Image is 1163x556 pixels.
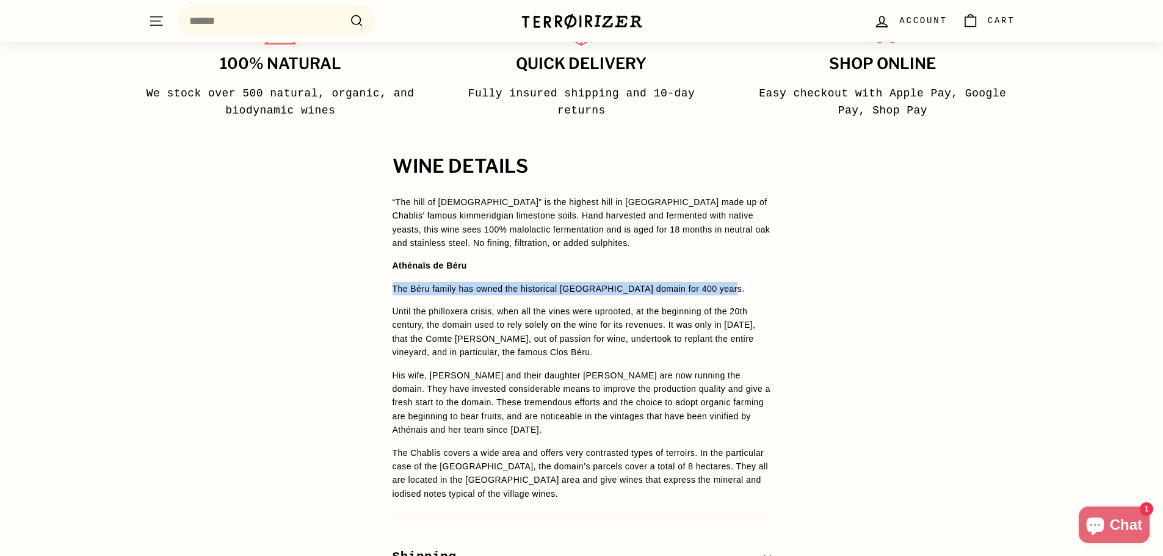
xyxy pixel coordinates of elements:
[899,14,947,27] span: Account
[393,446,771,501] p: The Chablis covers a wide area and offers very contrasted types of terroirs. In the particular ca...
[745,56,1020,73] h3: Shop Online
[393,282,771,295] p: The Béru family has owned the historical [GEOGRAPHIC_DATA] domain for 400 years.
[143,85,418,120] p: We stock over 500 natural, organic, and biodynamic wines
[866,3,954,39] a: Account
[143,56,418,73] h3: 100% Natural
[745,85,1020,120] p: Easy checkout with Apple Pay, Google Pay, Shop Pay
[393,305,771,359] p: Until the philloxera crisis, when all the vines were uprooted, at the beginning of the 20th centu...
[393,195,771,250] p: “The hill of [DEMOGRAPHIC_DATA]” is the highest hill in [GEOGRAPHIC_DATA] made up of Chablis’ fam...
[1075,507,1153,546] inbox-online-store-chat: Shopify online store chat
[444,85,719,120] p: Fully insured shipping and 10-day returns
[393,369,771,437] p: His wife, [PERSON_NAME] and their daughter [PERSON_NAME] are now running the domain. They have in...
[393,261,467,270] strong: Athénaïs de Béru
[955,3,1023,39] a: Cart
[444,56,719,73] h3: Quick delivery
[988,14,1015,27] span: Cart
[393,156,771,177] h2: WINE DETAILS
